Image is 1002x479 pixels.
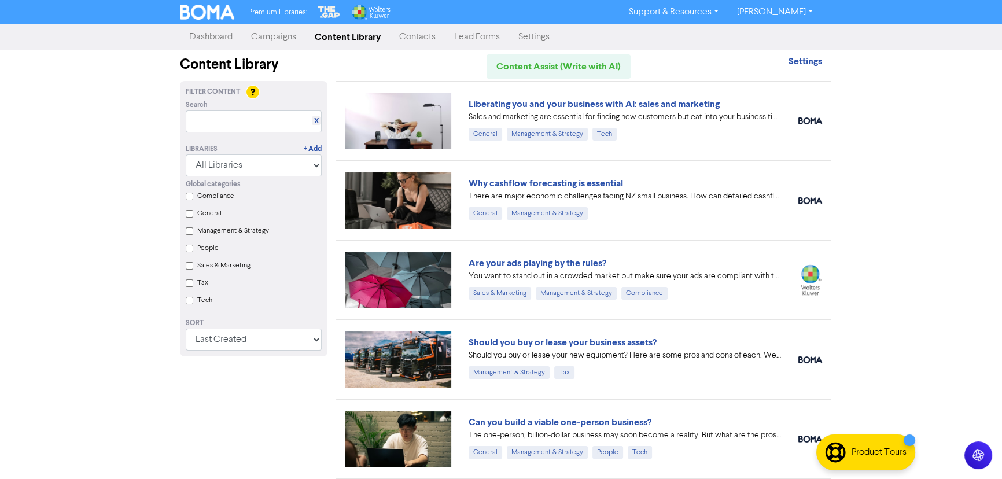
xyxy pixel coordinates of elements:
[197,191,234,201] label: Compliance
[469,111,781,123] div: Sales and marketing are essential for finding new customers but eat into your business time. We e...
[469,337,657,348] a: Should you buy or lease your business assets?
[197,278,208,288] label: Tax
[445,25,509,49] a: Lead Forms
[314,117,319,126] a: X
[469,429,781,441] div: The one-person, billion-dollar business may soon become a reality. But what are the pros and cons...
[197,295,212,305] label: Tech
[592,128,617,141] div: Tech
[469,287,531,300] div: Sales & Marketing
[798,117,822,124] img: boma
[186,318,322,329] div: Sort
[536,287,617,300] div: Management & Strategy
[469,128,502,141] div: General
[469,98,720,110] a: Liberating you and your business with AI: sales and marketing
[242,25,305,49] a: Campaigns
[469,257,606,269] a: Are your ads playing by the rules?
[798,264,822,295] img: wolters_kluwer
[197,260,250,271] label: Sales & Marketing
[469,366,550,379] div: Management & Strategy
[507,446,588,459] div: Management & Strategy
[621,287,668,300] div: Compliance
[507,207,588,220] div: Management & Strategy
[798,436,822,443] img: boma
[316,5,342,20] img: The Gap
[728,3,822,21] a: [PERSON_NAME]
[592,446,623,459] div: People
[248,9,307,16] span: Premium Libraries:
[469,349,781,362] div: Should you buy or lease your new equipment? Here are some pros and cons of each. We also can revi...
[507,128,588,141] div: Management & Strategy
[798,197,822,204] img: boma
[554,366,574,379] div: Tax
[789,56,822,67] strong: Settings
[620,3,728,21] a: Support & Resources
[469,270,781,282] div: You want to stand out in a crowded market but make sure your ads are compliant with the rules. Fi...
[789,57,822,67] a: Settings
[509,25,559,49] a: Settings
[186,179,322,190] div: Global categories
[628,446,652,459] div: Tech
[487,54,631,79] a: Content Assist (Write with AI)
[351,5,390,20] img: Wolters Kluwer
[197,226,269,236] label: Management & Strategy
[186,100,208,110] span: Search
[469,190,781,202] div: There are major economic challenges facing NZ small business. How can detailed cashflow forecasti...
[469,446,502,459] div: General
[180,25,242,49] a: Dashboard
[180,5,234,20] img: BOMA Logo
[390,25,445,49] a: Contacts
[305,25,390,49] a: Content Library
[186,144,218,154] div: Libraries
[186,87,322,97] div: Filter Content
[304,144,322,154] a: + Add
[944,423,1002,479] iframe: Chat Widget
[197,208,222,219] label: General
[469,417,651,428] a: Can you build a viable one-person business?
[197,243,219,253] label: People
[180,54,327,75] div: Content Library
[798,356,822,363] img: boma_accounting
[469,207,502,220] div: General
[469,178,623,189] a: Why cashflow forecasting is essential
